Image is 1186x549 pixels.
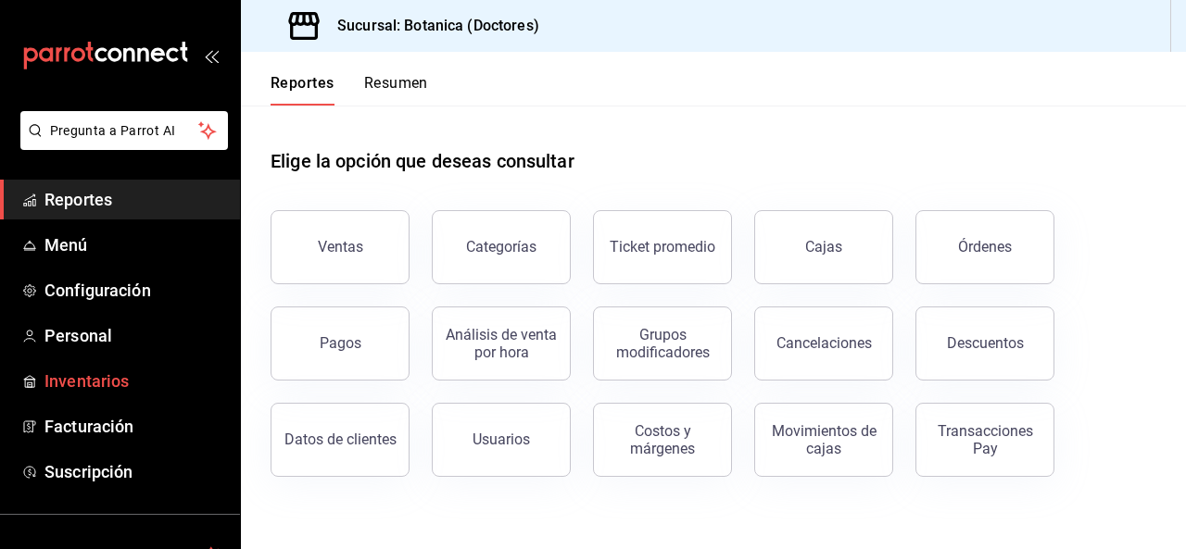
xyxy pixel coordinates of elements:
button: Datos de clientes [271,403,410,477]
button: Usuarios [432,403,571,477]
div: Categorías [466,238,536,256]
button: Órdenes [915,210,1054,284]
div: Datos de clientes [284,430,397,448]
button: Grupos modificadores [593,306,732,381]
span: Inventarios [44,368,225,393]
div: Descuentos [947,334,1024,352]
button: Resumen [364,74,428,106]
button: Movimientos de cajas [754,403,893,477]
div: Transacciones Pay [927,422,1042,457]
button: Reportes [271,74,334,106]
div: Pagos [320,334,361,352]
button: Descuentos [915,306,1054,381]
div: Cajas [805,238,842,256]
button: Cajas [754,210,893,284]
button: Pagos [271,306,410,381]
button: Costos y márgenes [593,403,732,477]
div: Ticket promedio [610,238,715,256]
h1: Elige la opción que deseas consultar [271,147,574,175]
span: Suscripción [44,459,225,484]
a: Pregunta a Parrot AI [13,134,228,154]
div: Cancelaciones [776,334,872,352]
h3: Sucursal: Botanica (Doctores) [322,15,539,37]
button: Ventas [271,210,410,284]
span: Personal [44,323,225,348]
span: Facturación [44,414,225,439]
button: Pregunta a Parrot AI [20,111,228,150]
span: Configuración [44,278,225,303]
div: Análisis de venta por hora [444,326,559,361]
div: Movimientos de cajas [766,422,881,457]
div: Grupos modificadores [605,326,720,361]
div: navigation tabs [271,74,428,106]
span: Menú [44,232,225,257]
button: Cancelaciones [754,306,893,381]
button: Análisis de venta por hora [432,306,571,381]
button: Transacciones Pay [915,403,1054,477]
div: Costos y márgenes [605,422,720,457]
button: Categorías [432,210,571,284]
div: Órdenes [958,238,1012,256]
button: Ticket promedio [593,210,732,284]
button: open_drawer_menu [204,48,219,63]
span: Reportes [44,187,225,212]
span: Pregunta a Parrot AI [50,121,199,141]
div: Usuarios [473,430,530,448]
div: Ventas [318,238,363,256]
